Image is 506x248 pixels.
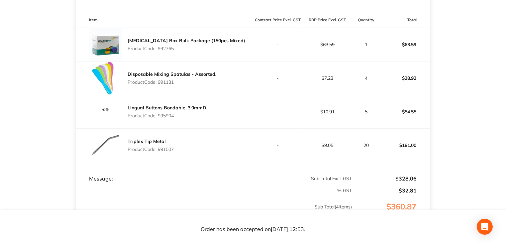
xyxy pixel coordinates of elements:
[303,143,352,148] p: $9.05
[353,143,380,148] p: 20
[381,37,430,53] p: $63.59
[352,12,380,28] th: Quantity
[353,202,430,225] p: $360.87
[253,42,302,47] p: -
[76,204,352,223] p: Sub Total ( 4 Items)
[89,28,122,61] img: dmdsejIwZQ
[353,109,380,114] p: 5
[89,129,122,162] img: OHI4dTRnMw
[76,188,352,193] p: % GST
[128,38,245,44] a: [MEDICAL_DATA] Box Bulk Package (150pcs Mixed)
[253,12,303,28] th: Contract Price Excl. GST
[76,12,253,28] th: Item
[381,104,430,120] p: $54.55
[201,226,305,232] p: Order has been accepted on [DATE] 12:53 .
[128,138,166,144] a: Triplex Tip Metal
[381,70,430,86] p: $28.92
[89,95,122,128] img: cHc4bjg2cQ
[381,137,430,153] p: $181.00
[353,187,417,193] p: $32.81
[89,62,122,95] img: M3Q4bjlvbQ
[353,42,380,47] p: 1
[303,12,352,28] th: RRP Price Excl. GST
[128,147,174,152] p: Product Code: 991007
[303,109,352,114] p: $10.91
[128,79,216,85] p: Product Code: 991131
[253,109,302,114] p: -
[253,176,352,181] p: Sub Total Excl. GST
[128,46,245,51] p: Product Code: 992765
[477,219,493,235] div: Open Intercom Messenger
[76,162,253,182] td: Message: -
[253,75,302,81] p: -
[353,176,417,182] p: $328.06
[380,12,430,28] th: Total
[303,42,352,47] p: $63.59
[128,71,216,77] a: Disposable Mixing Spatulas - Assorted.
[303,75,352,81] p: $7.23
[128,113,207,118] p: Product Code: 995904
[253,143,302,148] p: -
[128,105,207,111] a: Lingual Buttons Bondable, 3.0mmD.
[353,75,380,81] p: 4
